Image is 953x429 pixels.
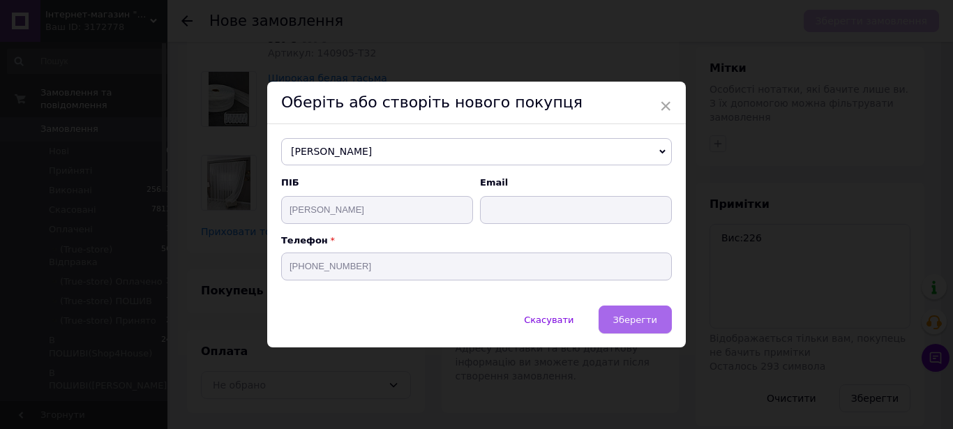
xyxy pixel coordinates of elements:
[281,253,672,280] input: +38 096 0000000
[281,138,672,166] span: [PERSON_NAME]
[281,176,473,189] span: ПІБ
[659,94,672,118] span: ×
[613,315,657,325] span: Зберегти
[599,306,672,333] button: Зберегти
[267,82,686,124] div: Оберіть або створіть нового покупця
[509,306,588,333] button: Скасувати
[480,176,672,189] span: Email
[524,315,573,325] span: Скасувати
[281,235,672,246] p: Телефон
